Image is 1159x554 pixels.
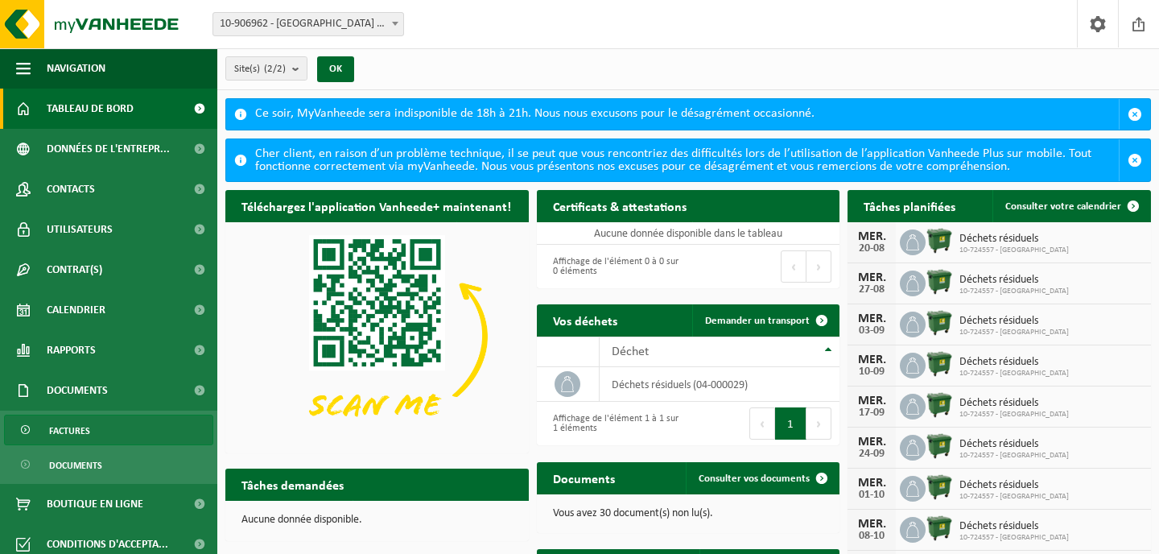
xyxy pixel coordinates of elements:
span: Consulter votre calendrier [1005,201,1121,212]
span: Déchets résiduels [959,315,1069,328]
div: MER. [856,436,888,449]
div: MER. [856,395,888,407]
img: WB-1100-HPE-GN-01 [926,350,953,378]
span: Rapports [47,330,96,370]
span: Déchets résiduels [959,520,1069,533]
button: OK [317,56,354,82]
span: Consulter vos documents [699,473,810,484]
span: Tableau de bord [47,89,134,129]
button: Previous [781,250,806,283]
img: WB-1100-HPE-GN-01 [926,432,953,460]
span: 10-724557 - [GEOGRAPHIC_DATA] [959,492,1069,502]
div: MER. [856,271,888,284]
h2: Tâches planifiées [848,190,971,221]
span: Demander un transport [705,316,810,326]
div: 03-09 [856,325,888,337]
h2: Tâches demandées [225,469,360,500]
button: Next [806,250,831,283]
span: Utilisateurs [47,209,113,250]
div: Ce soir, MyVanheede sera indisponible de 18h à 21h. Nous nous excusons pour le désagrément occasi... [255,99,1119,130]
span: 10-724557 - [GEOGRAPHIC_DATA] [959,287,1069,296]
span: Contrat(s) [47,250,102,290]
img: WB-1100-HPE-GN-01 [926,473,953,501]
span: Déchets résiduels [959,356,1069,369]
div: 27-08 [856,284,888,296]
span: Calendrier [47,290,105,330]
span: Documents [47,370,108,411]
p: Vous avez 30 document(s) non lu(s). [553,508,824,519]
button: Next [806,407,831,440]
p: Aucune donnée disponible. [241,515,513,526]
span: 10-724557 - [GEOGRAPHIC_DATA] [959,328,1069,337]
div: 01-10 [856,490,888,501]
img: WB-1100-HPE-GN-01 [926,268,953,296]
span: 10-724557 - [GEOGRAPHIC_DATA] [959,451,1069,461]
span: Déchets résiduels [959,479,1069,492]
div: MER. [856,312,888,325]
img: WB-1100-HPE-GN-01 [926,309,953,337]
span: Contacts [47,169,95,209]
div: MER. [856,477,888,490]
span: 10-724557 - [GEOGRAPHIC_DATA] [959,533,1069,543]
span: Déchet [612,345,649,358]
img: WB-1100-HPE-GN-01 [926,515,953,542]
span: 10-906962 - NUEVA MESA - BINCHE [213,13,403,35]
a: Consulter votre calendrier [992,190,1149,222]
count: (2/2) [264,64,286,74]
span: Déchets résiduels [959,397,1069,410]
img: Download de VHEPlus App [225,222,529,450]
div: 17-09 [856,407,888,419]
a: Factures [4,415,213,445]
div: MER. [856,518,888,531]
span: Déchets résiduels [959,274,1069,287]
div: 08-10 [856,531,888,542]
button: 1 [775,407,806,440]
a: Consulter vos documents [686,462,838,494]
div: Affichage de l'élément 1 à 1 sur 1 éléments [545,406,680,441]
span: Déchets résiduels [959,233,1069,246]
img: WB-1100-HPE-GN-01 [926,227,953,254]
h2: Téléchargez l'application Vanheede+ maintenant! [225,190,527,221]
span: Factures [49,415,90,446]
span: Navigation [47,48,105,89]
span: Boutique en ligne [47,484,143,524]
span: 10-724557 - [GEOGRAPHIC_DATA] [959,410,1069,420]
span: 10-724557 - [GEOGRAPHIC_DATA] [959,246,1069,255]
div: 20-08 [856,243,888,254]
img: WB-1100-HPE-GN-01 [926,391,953,419]
span: 10-724557 - [GEOGRAPHIC_DATA] [959,369,1069,378]
span: Documents [49,450,102,481]
h2: Documents [537,462,631,494]
button: Previous [749,407,775,440]
span: Déchets résiduels [959,438,1069,451]
div: Affichage de l'élément 0 à 0 sur 0 éléments [545,249,680,284]
div: 24-09 [856,449,888,460]
div: Cher client, en raison d’un problème technique, il se peut que vous rencontriez des difficultés l... [255,139,1119,181]
a: Demander un transport [692,304,838,337]
button: Site(s)(2/2) [225,56,307,81]
div: MER. [856,353,888,366]
span: Site(s) [234,57,286,81]
td: déchets résiduels (04-000029) [600,367,840,402]
h2: Certificats & attestations [537,190,703,221]
div: 10-09 [856,366,888,378]
a: Documents [4,449,213,480]
div: MER. [856,230,888,243]
td: Aucune donnée disponible dans le tableau [537,222,840,245]
span: 10-906962 - NUEVA MESA - BINCHE [212,12,404,36]
span: Données de l'entrepr... [47,129,170,169]
h2: Vos déchets [537,304,633,336]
